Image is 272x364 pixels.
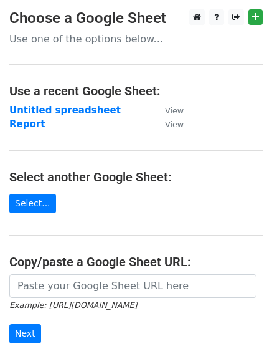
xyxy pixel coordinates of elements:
small: View [165,106,184,115]
h4: Copy/paste a Google Sheet URL: [9,254,263,269]
small: View [165,120,184,129]
a: View [152,105,184,116]
h4: Select another Google Sheet: [9,170,263,184]
a: Select... [9,194,56,213]
input: Paste your Google Sheet URL here [9,274,256,298]
h3: Choose a Google Sheet [9,9,263,27]
a: Untitled spreadsheet [9,105,121,116]
h4: Use a recent Google Sheet: [9,84,263,98]
a: View [152,118,184,130]
small: Example: [URL][DOMAIN_NAME] [9,300,137,310]
a: Report [9,118,45,130]
input: Next [9,324,41,343]
p: Use one of the options below... [9,32,263,45]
